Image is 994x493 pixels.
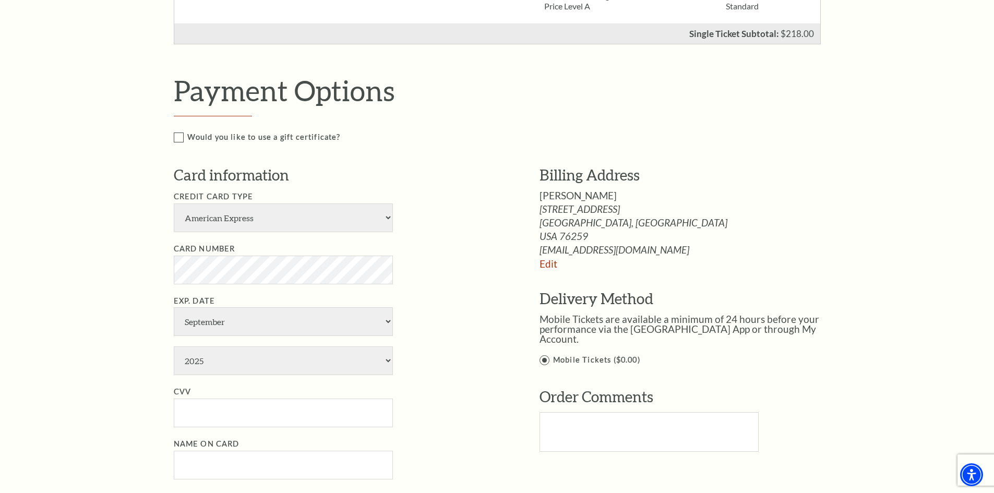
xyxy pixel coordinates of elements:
[540,412,759,452] textarea: Text area
[174,165,508,186] h3: Card information
[781,28,814,39] span: $218.00
[174,203,393,232] select: Single select
[960,463,983,486] div: Accessibility Menu
[540,258,557,270] a: Edit
[174,296,215,305] label: Exp. Date
[174,387,191,396] label: CVV
[540,218,843,227] span: [GEOGRAPHIC_DATA], [GEOGRAPHIC_DATA]
[174,74,843,107] h2: Payment Options
[540,231,843,241] span: USA 76259
[540,166,640,184] span: Billing Address
[174,192,254,201] label: Credit Card Type
[540,189,617,201] span: [PERSON_NAME]
[540,354,843,367] label: Mobile Tickets ($0.00)
[540,290,653,307] span: Delivery Method
[540,314,843,344] p: Mobile Tickets are available a minimum of 24 hours before your performance via the [GEOGRAPHIC_DA...
[540,204,843,214] span: [STREET_ADDRESS]
[689,29,779,38] p: Single Ticket Subtotal:
[174,439,239,448] label: Name on Card
[174,244,235,253] label: Card Number
[540,388,653,405] span: Order Comments
[174,346,393,375] select: Exp. Date
[540,245,843,255] span: [EMAIL_ADDRESS][DOMAIN_NAME]
[174,131,843,144] label: Would you like to use a gift certificate?
[174,307,393,336] select: Exp. Date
